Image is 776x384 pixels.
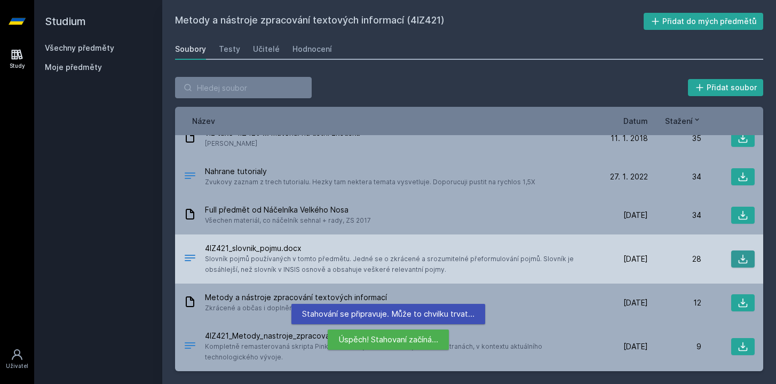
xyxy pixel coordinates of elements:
div: Soubory [175,44,206,54]
button: Přidat soubor [688,79,764,96]
input: Hledej soubor [175,77,312,98]
div: Uživatel [6,362,28,370]
div: Učitelé [253,44,280,54]
span: [PERSON_NAME] [205,138,360,149]
div: Stahování se připravuje. Může to chvilku trvat… [291,304,485,324]
span: Metody a nástroje zpracování textových informací [205,292,472,303]
span: Stažení [665,115,693,127]
span: 27. 1. 2022 [610,171,648,182]
span: [DATE] [623,210,648,221]
div: 35 [648,133,701,144]
span: 4IZ421_Metody_nastroje_zpracovani_textovych_informaci.docx [205,331,590,341]
a: Soubory [175,38,206,60]
div: Úspěch! Stahovaní začíná… [328,330,449,350]
div: 12 [648,297,701,308]
div: DOCX [184,339,196,355]
div: 28 [648,254,701,264]
button: Stažení [665,115,701,127]
span: Nahrane tutorialy [205,166,535,177]
a: Testy [219,38,240,60]
span: Kompletně remasterovaná skripta Pinkase Strossy a Raucha. 3v1 jen na 100 stranách, v kontextu akt... [205,341,590,363]
span: Všechen materiál, co náčelník sehnal + rady, ZS 2017 [205,215,371,226]
div: Study [10,62,25,70]
a: Učitelé [253,38,280,60]
button: Přidat do mých předmětů [644,13,764,30]
div: .TXT [184,169,196,185]
span: [DATE] [623,297,648,308]
div: Hodnocení [292,44,332,54]
span: 11. 1. 2018 [611,133,648,144]
h2: Metody a nástroje zpracování textových informací (4IZ421) [175,13,644,30]
span: Slovník pojmů používaných v tomto předmětu. Jedné se o zkrácené a srozumitelné přeformulování poj... [205,254,590,275]
a: Hodnocení [292,38,332,60]
button: Datum [623,115,648,127]
div: DOCX [184,252,196,267]
div: 34 [648,210,701,221]
span: [DATE] [623,254,648,264]
a: Uživatel [2,343,32,375]
span: Zvukovy zaznam z trech tutorialu. Hezky tam nektera temata vysvetluje. Doporucuji pustit na rychl... [205,177,535,187]
span: Zkrácené a občas i doplněné materiály pro ty, kterým už nezbývá na učení moc času [205,303,472,314]
button: Název [192,115,215,127]
span: Full předmět od Náčelníka Velkého Nosa [205,205,371,215]
div: Testy [219,44,240,54]
span: 4IZ421_slovnik_pojmu.docx [205,243,590,254]
div: 9 [648,341,701,352]
div: 34 [648,171,701,182]
span: [DATE] [623,341,648,352]
span: Moje předměty [45,62,102,73]
a: Všechny předměty [45,43,114,52]
a: Study [2,43,32,75]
